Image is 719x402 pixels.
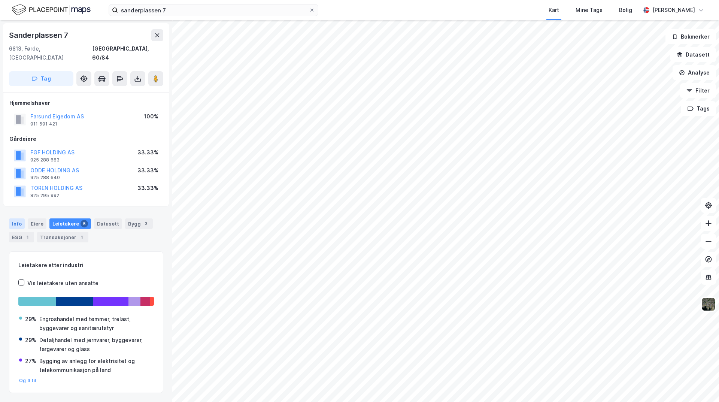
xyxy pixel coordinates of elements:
div: Hjemmelshaver [9,99,163,108]
div: Datasett [94,218,122,229]
div: [PERSON_NAME] [652,6,695,15]
div: Kart [549,6,559,15]
div: Detaljhandel med jernvarer, byggevarer, fargevarer og glass [39,336,153,354]
div: Transaksjoner [37,232,88,242]
div: Bygg [125,218,153,229]
button: Filter [680,83,716,98]
div: ESG [9,232,34,242]
button: Analyse [673,65,716,80]
button: Bokmerker [665,29,716,44]
div: Vis leietakere uten ansatte [27,279,98,288]
div: [GEOGRAPHIC_DATA], 60/84 [92,44,163,62]
button: Datasett [670,47,716,62]
input: Søk på adresse, matrikkel, gårdeiere, leietakere eller personer [118,4,309,16]
div: 100% [144,112,158,121]
div: Bygging av anlegg for elektrisitet og telekommunikasjon på land [39,357,153,375]
div: Eiere [28,218,46,229]
div: 33.33% [137,184,158,193]
div: 1 [24,233,31,241]
div: Kontrollprogram for chat [682,366,719,402]
div: Sanderplassen 7 [9,29,70,41]
div: Info [9,218,25,229]
div: 6813, Førde, [GEOGRAPHIC_DATA] [9,44,92,62]
img: 9k= [701,297,716,311]
button: Tag [9,71,73,86]
div: 29% [25,336,36,345]
div: 5 [81,220,88,227]
div: Leietakere etter industri [18,261,154,270]
div: 925 288 640 [30,175,60,181]
div: 27% [25,357,36,366]
button: Tags [681,101,716,116]
div: 29% [25,315,36,324]
div: 3 [142,220,150,227]
button: Og 3 til [19,378,36,384]
div: Mine Tags [576,6,603,15]
iframe: Chat Widget [682,366,719,402]
div: Engroshandel med tømmer, trelast, byggevarer og sanitærutstyr [39,315,153,333]
img: logo.f888ab2527a4732fd821a326f86c7f29.svg [12,3,91,16]
div: 825 295 992 [30,193,59,199]
div: Leietakere [49,218,91,229]
div: 925 288 683 [30,157,60,163]
div: Gårdeiere [9,134,163,143]
div: 1 [78,233,85,241]
div: Bolig [619,6,632,15]
div: 33.33% [137,148,158,157]
div: 911 591 421 [30,121,57,127]
div: 33.33% [137,166,158,175]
